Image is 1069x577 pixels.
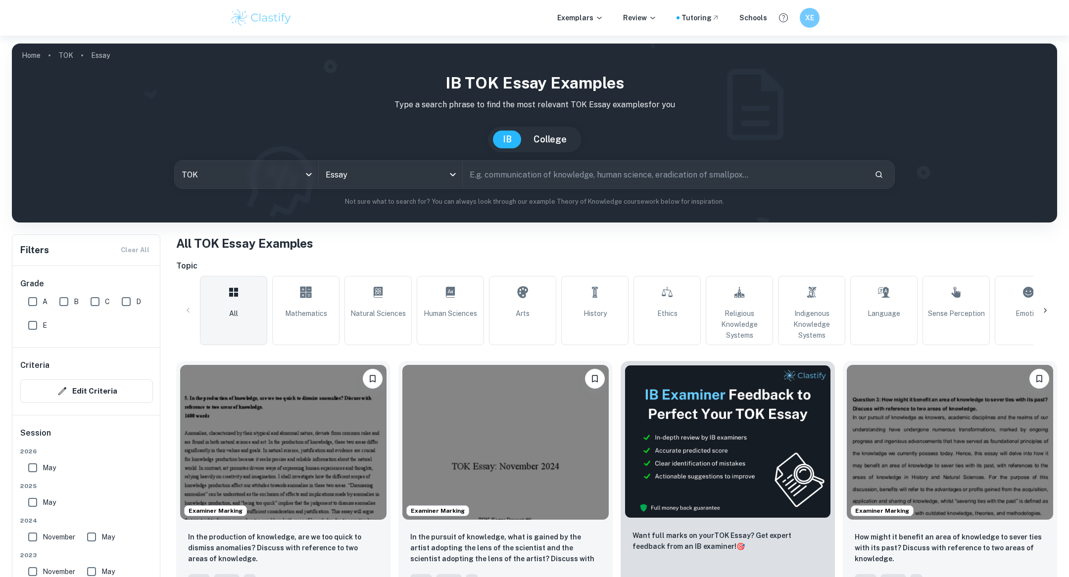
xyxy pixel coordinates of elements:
[410,532,601,565] p: In the pursuit of knowledge, what is gained by the artist adopting the lens of the scientist and ...
[20,516,153,525] span: 2024
[22,48,41,62] a: Home
[363,369,383,389] button: Bookmark
[74,296,79,307] span: B
[43,462,56,473] span: May
[868,308,900,319] span: Language
[20,427,153,447] h6: Session
[739,12,767,23] a: Schools
[681,12,720,23] a: Tutoring
[20,99,1049,111] p: Type a search phrase to find the most relevant TOK Essay examples for you
[188,532,379,564] p: In the production of knowledge, are we too quick to dismiss anomalies? Discuss with reference to ...
[1016,308,1042,319] span: Emotion
[710,308,769,341] span: Religious Knowledge Systems
[43,497,56,508] span: May
[871,166,887,183] button: Search
[105,296,110,307] span: C
[424,308,477,319] span: Human Sciences
[20,243,49,257] h6: Filters
[175,161,318,188] div: TOK
[176,260,1057,272] h6: Topic
[43,296,48,307] span: A
[585,369,605,389] button: Bookmark
[583,308,607,319] span: History
[101,566,115,577] span: May
[229,308,238,319] span: All
[20,482,153,490] span: 2025
[516,308,530,319] span: Arts
[185,506,246,515] span: Examiner Marking
[736,542,745,550] span: 🎯
[20,551,153,560] span: 2023
[285,308,327,319] span: Mathematics
[625,365,831,518] img: Thumbnail
[623,12,657,23] p: Review
[43,320,47,331] span: E
[20,197,1049,207] p: Not sure what to search for? You can always look through our example Theory of Knowledge coursewo...
[557,12,603,23] p: Exemplars
[804,12,816,23] h6: XE
[43,532,75,542] span: November
[180,365,387,520] img: TOK Essay example thumbnail: In the production of knowledge, are we t
[855,532,1045,564] p: How might it benefit an area of knowledge to sever ties with its past? Discuss with reference to ...
[632,530,823,552] p: Want full marks on your TOK Essay ? Get expert feedback from an IB examiner!
[493,131,522,148] button: IB
[20,359,49,371] h6: Criteria
[928,308,985,319] span: Sense Perception
[58,48,73,62] a: TOK
[800,8,820,28] button: XE
[775,9,792,26] button: Help and Feedback
[851,506,913,515] span: Examiner Marking
[12,44,1057,222] img: profile cover
[20,71,1049,95] h1: IB TOK Essay examples
[350,308,406,319] span: Natural Sciences
[1029,369,1049,389] button: Bookmark
[847,365,1053,520] img: TOK Essay example thumbnail: How might it benefit an area of knowledg
[101,532,115,542] span: May
[230,8,292,28] img: Clastify logo
[782,308,841,341] span: Indigenous Knowledge Systems
[176,234,1057,252] h1: All TOK Essay Examples
[20,379,153,403] button: Edit Criteria
[43,566,75,577] span: November
[524,131,577,148] button: College
[319,161,462,188] div: Essay
[463,161,867,188] input: E.g. communication of knowledge, human science, eradication of smallpox...
[407,506,469,515] span: Examiner Marking
[20,447,153,456] span: 2026
[402,365,609,520] img: TOK Essay example thumbnail: In the pursuit of knowledge, what is gai
[91,50,110,61] p: Essay
[20,278,153,290] h6: Grade
[657,308,678,319] span: Ethics
[136,296,141,307] span: D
